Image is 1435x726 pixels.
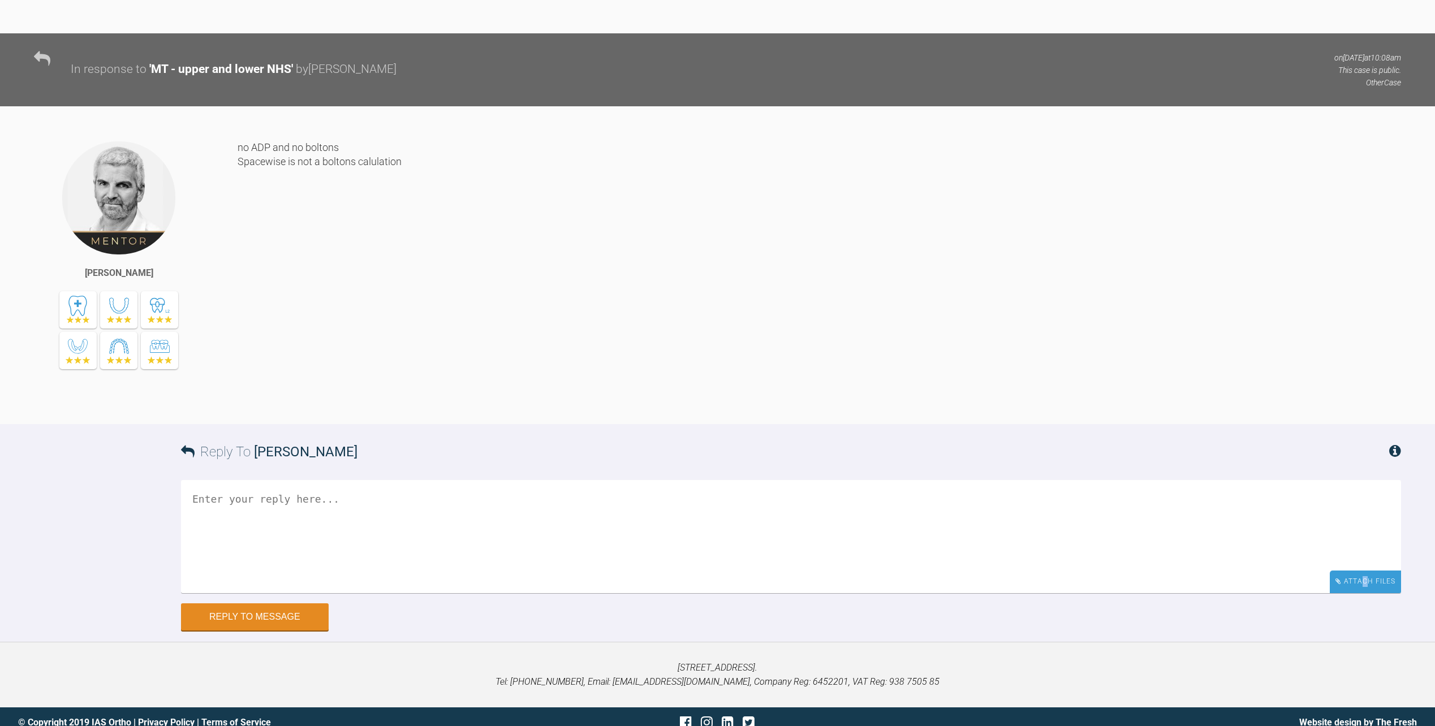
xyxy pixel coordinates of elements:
img: Ross Hobson [61,140,176,256]
p: Other Case [1334,76,1401,89]
span: [PERSON_NAME] [254,444,357,460]
div: no ADP and no boltons Spacewise is not a boltons calulation [238,140,1401,407]
div: In response to [71,60,146,79]
div: [PERSON_NAME] [85,266,153,280]
p: on [DATE] at 10:08am [1334,51,1401,64]
div: ' MT - upper and lower NHS ' [149,60,293,79]
div: by [PERSON_NAME] [296,60,397,79]
h3: Reply To [181,441,357,463]
button: Reply to Message [181,603,329,630]
div: Attach Files [1330,571,1401,593]
p: [STREET_ADDRESS]. Tel: [PHONE_NUMBER], Email: [EMAIL_ADDRESS][DOMAIN_NAME], Company Reg: 6452201,... [18,660,1417,689]
p: This case is public. [1334,64,1401,76]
